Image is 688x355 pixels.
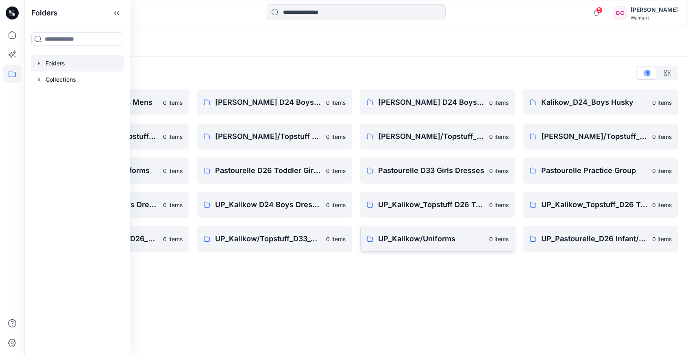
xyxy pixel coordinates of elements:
p: 0 items [163,98,183,107]
p: 0 items [326,201,346,209]
a: UP_Kalikow D24 Boys Dresswear Sets0 items [197,192,352,218]
a: [PERSON_NAME]/Topstuff_D33_Girls Dresses0 items [523,123,678,149]
a: UP_Kalikow_Topstuff D26 Toddler Boy0 items [360,192,515,218]
p: 0 items [326,167,346,175]
p: 0 items [489,235,509,243]
a: Pastourelle D26 Toddler Girls Dresses0 items [197,158,352,184]
p: 0 items [326,98,346,107]
p: 0 items [489,98,509,107]
p: 0 items [652,132,672,141]
p: 0 items [489,167,509,175]
p: Pastourelle D33 Girls Dresses [378,165,484,176]
p: UP_Kalikow_Topstuff D26 Toddler Boy [378,199,484,210]
p: UP_Pastourelle_D26 Infant/Toddler Girl [541,233,647,245]
p: [PERSON_NAME]/Topstuff D26 Toddler Boy [215,131,321,142]
a: Pastourelle D33 Girls Dresses0 items [360,158,515,184]
p: 0 items [652,167,672,175]
p: [PERSON_NAME] D24 Boys Seasonal [378,97,484,108]
p: 0 items [489,132,509,141]
a: [PERSON_NAME]/Topstuff D26 Toddler Boy0 items [197,123,352,149]
p: 0 items [163,201,183,209]
p: 0 items [652,235,672,243]
p: Pastourelle D26 Toddler Girls Dresses [215,165,321,176]
a: UP_Kalikow/Uniforms0 items [360,226,515,252]
a: [PERSON_NAME] D24 Boys Seasonal0 items [360,89,515,115]
p: 0 items [652,98,672,107]
p: [PERSON_NAME] D24 Boys Dresswear Sets [215,97,321,108]
p: [PERSON_NAME]/Topstuff_D26_Newboarn/Infant [378,131,484,142]
p: Pastourelle Practice Group [541,165,647,176]
div: Walmart [631,15,678,21]
p: 0 items [163,235,183,243]
div: GC [613,6,627,20]
a: Kalikow_D24_Boys Husky0 items [523,89,678,115]
p: 0 items [489,201,509,209]
p: Kalikow_D24_Boys Husky [541,97,647,108]
p: 0 items [163,132,183,141]
p: 0 items [163,167,183,175]
a: UP_Kalikow/Topstuff_D33_Girls Dresses0 items [197,226,352,252]
a: [PERSON_NAME]/Topstuff_D26_Newboarn/Infant0 items [360,123,515,149]
p: UP_Kalikow/Uniforms [378,233,484,245]
span: 5 [596,7,603,13]
p: UP_Kalikow/Topstuff_D33_Girls Dresses [215,233,321,245]
div: [PERSON_NAME] [631,5,678,15]
p: [PERSON_NAME]/Topstuff_D33_Girls Dresses [541,131,647,142]
a: UP_Kalikow_Topstuff_D26 Toddler Girls_Dresses & Sets0 items [523,192,678,218]
a: Pastourelle Practice Group0 items [523,158,678,184]
p: 0 items [326,235,346,243]
a: [PERSON_NAME] D24 Boys Dresswear Sets0 items [197,89,352,115]
p: 0 items [326,132,346,141]
p: Collections [46,75,76,84]
p: UP_Kalikow_Topstuff_D26 Toddler Girls_Dresses & Sets [541,199,647,210]
a: UP_Pastourelle_D26 Infant/Toddler Girl0 items [523,226,678,252]
p: 0 items [652,201,672,209]
p: UP_Kalikow D24 Boys Dresswear Sets [215,199,321,210]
